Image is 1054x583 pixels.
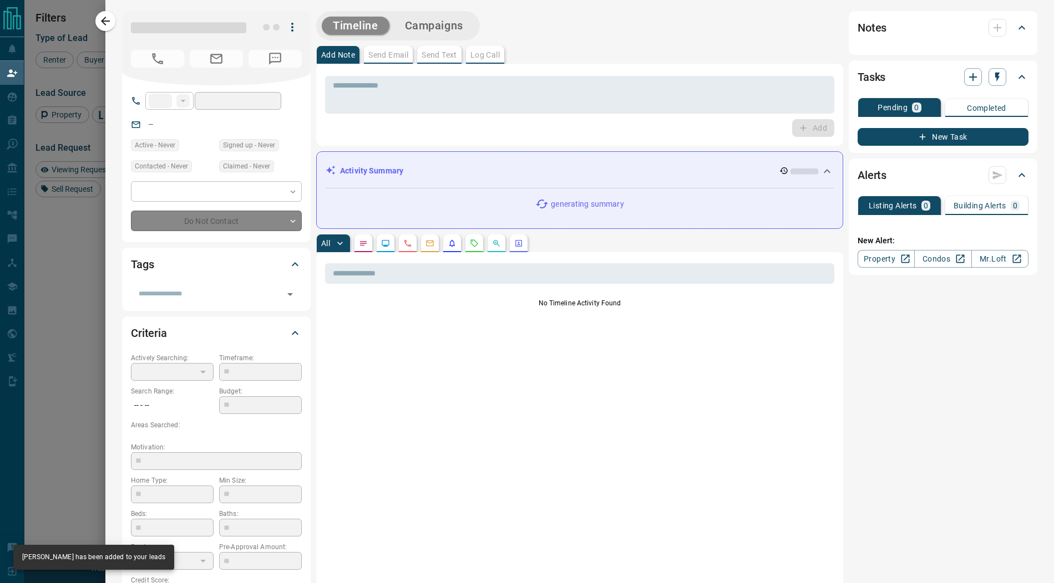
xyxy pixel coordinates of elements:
[1013,202,1017,209] p: 0
[858,14,1028,41] div: Notes
[131,475,214,485] p: Home Type:
[131,251,302,278] div: Tags
[22,548,165,566] div: [PERSON_NAME] has been added to your leads
[131,324,167,342] h2: Criteria
[858,64,1028,90] div: Tasks
[131,353,214,363] p: Actively Searching:
[878,104,908,111] p: Pending
[359,239,368,248] svg: Notes
[858,166,886,184] h2: Alerts
[858,68,885,86] h2: Tasks
[282,287,298,302] button: Open
[321,51,355,59] p: Add Note
[149,120,153,129] a: --
[858,128,1028,146] button: New Task
[131,396,214,415] p: -- - --
[914,104,919,111] p: 0
[425,239,434,248] svg: Emails
[914,250,971,268] a: Condos
[381,239,390,248] svg: Lead Browsing Activity
[326,161,834,181] div: Activity Summary
[869,202,917,209] p: Listing Alerts
[470,239,479,248] svg: Requests
[321,239,330,247] p: All
[135,161,188,172] span: Contacted - Never
[131,442,302,452] p: Motivation:
[131,542,214,552] p: Pre-Approved:
[322,17,389,35] button: Timeline
[394,17,474,35] button: Campaigns
[219,353,302,363] p: Timeframe:
[219,386,302,396] p: Budget:
[858,19,886,37] h2: Notes
[514,239,523,248] svg: Agent Actions
[223,161,270,172] span: Claimed - Never
[219,509,302,519] p: Baths:
[135,140,175,151] span: Active - Never
[249,50,302,68] span: No Number
[967,104,1006,112] p: Completed
[131,509,214,519] p: Beds:
[492,239,501,248] svg: Opportunities
[219,475,302,485] p: Min Size:
[551,198,624,210] p: generating summary
[131,320,302,346] div: Criteria
[924,202,928,209] p: 0
[858,162,1028,188] div: Alerts
[219,542,302,552] p: Pre-Approval Amount:
[190,50,243,68] span: No Email
[131,211,302,231] div: Do Not Contact
[858,235,1028,247] p: New Alert:
[403,239,412,248] svg: Calls
[858,250,915,268] a: Property
[954,202,1006,209] p: Building Alerts
[131,50,184,68] span: No Number
[131,420,302,430] p: Areas Searched:
[223,140,275,151] span: Signed up - Never
[448,239,457,248] svg: Listing Alerts
[131,386,214,396] p: Search Range:
[325,298,834,308] p: No Timeline Activity Found
[971,250,1028,268] a: Mr.Loft
[340,165,403,177] p: Activity Summary
[131,255,154,273] h2: Tags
